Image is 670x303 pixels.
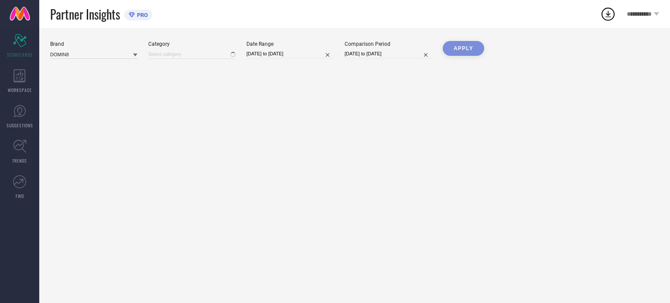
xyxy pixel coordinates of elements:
[246,49,334,58] input: Select date range
[600,6,616,22] div: Open download list
[16,193,24,199] span: FWD
[8,87,32,93] span: WORKSPACE
[12,157,27,164] span: TRENDS
[50,41,137,47] div: Brand
[50,5,120,23] span: Partner Insights
[148,41,236,47] div: Category
[345,41,432,47] div: Comparison Period
[7,122,33,129] span: SUGGESTIONS
[135,12,148,18] span: PRO
[246,41,334,47] div: Date Range
[345,49,432,58] input: Select comparison period
[7,51,33,58] span: SCORECARDS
